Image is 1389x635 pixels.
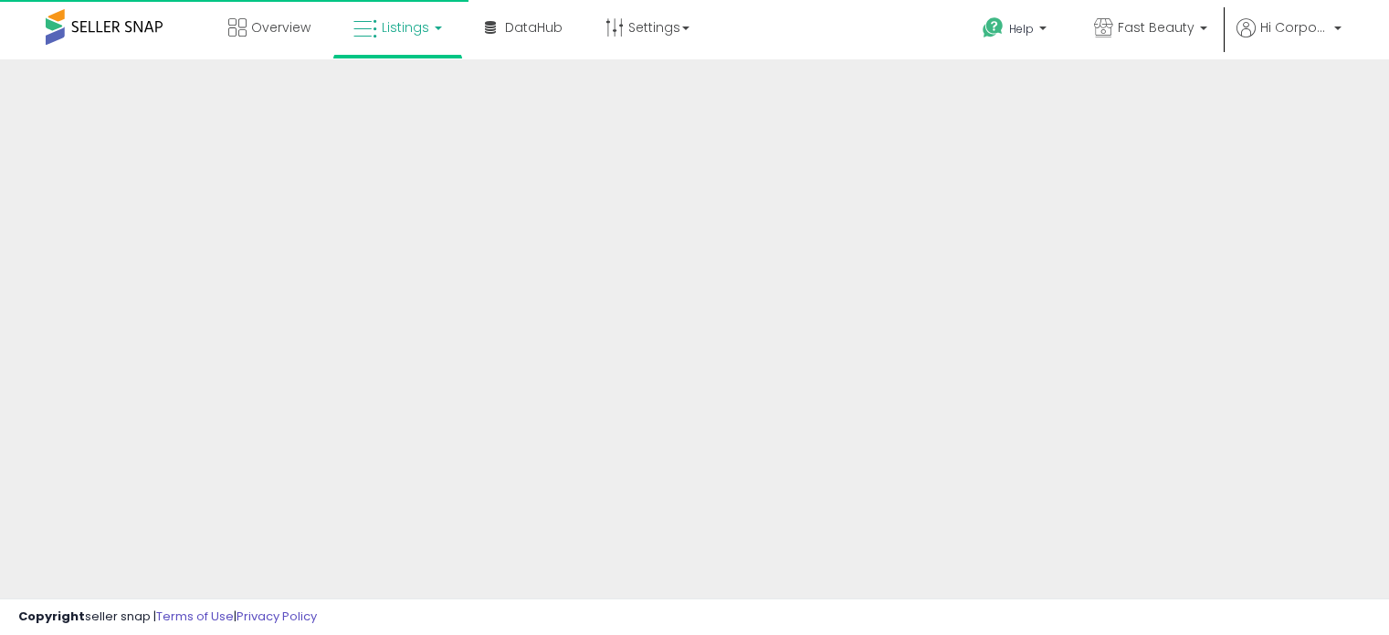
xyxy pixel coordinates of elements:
[382,18,429,37] span: Listings
[505,18,563,37] span: DataHub
[1009,21,1034,37] span: Help
[251,18,310,37] span: Overview
[18,609,317,626] div: seller snap | |
[1260,18,1329,37] span: Hi Corporate
[1236,18,1342,59] a: Hi Corporate
[18,608,85,625] strong: Copyright
[156,608,234,625] a: Terms of Use
[237,608,317,625] a: Privacy Policy
[968,3,1065,59] a: Help
[982,16,1005,39] i: Get Help
[1118,18,1194,37] span: Fast Beauty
